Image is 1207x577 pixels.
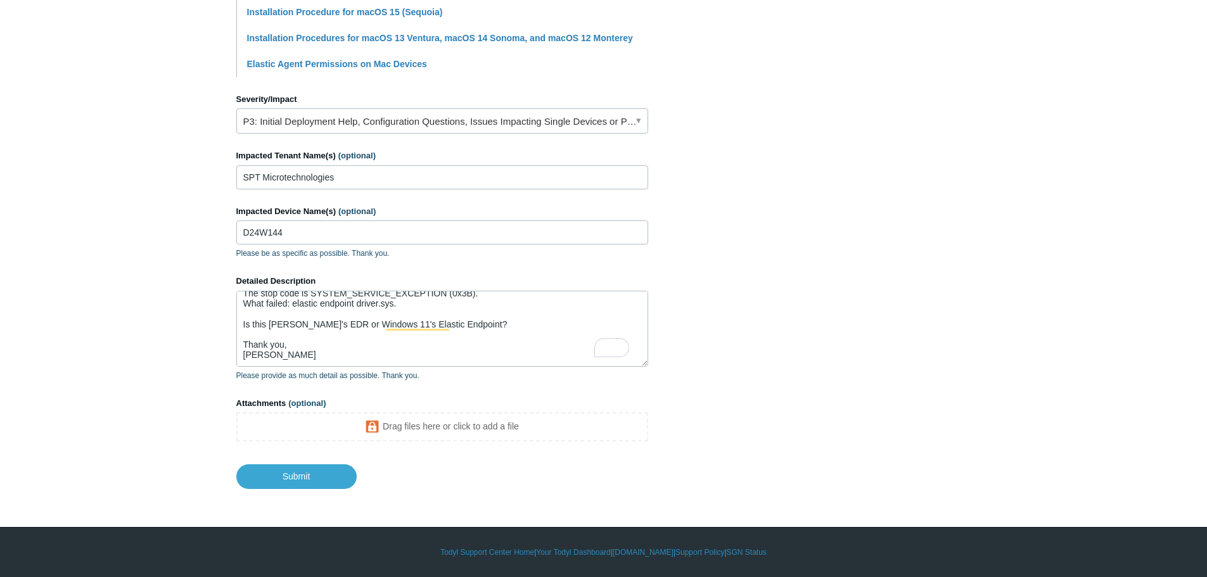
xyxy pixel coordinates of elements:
a: Todyl Support Center Home [440,547,534,558]
p: Please provide as much detail as possible. Thank you. [236,370,648,381]
label: Severity/Impact [236,93,648,106]
textarea: To enrich screen reader interactions, please activate Accessibility in Grammarly extension settings [236,291,648,367]
label: Impacted Device Name(s) [236,205,648,218]
a: Your Todyl Dashboard [536,547,610,558]
span: (optional) [288,398,326,408]
a: Installation Procedures for macOS 13 Ventura, macOS 14 Sonoma, and macOS 12 Monterey [247,33,633,43]
label: Attachments [236,397,648,410]
span: (optional) [338,206,376,216]
label: Detailed Description [236,275,648,288]
input: Submit [236,464,357,488]
span: (optional) [338,151,376,160]
a: Support Policy [675,547,724,558]
p: Please be as specific as possible. Thank you. [236,248,648,259]
a: Installation Procedure for macOS 15 (Sequoia) [247,7,443,17]
a: [DOMAIN_NAME] [613,547,674,558]
a: SGN Status [727,547,767,558]
div: | | | | [236,547,971,558]
label: Impacted Tenant Name(s) [236,149,648,162]
a: Elastic Agent Permissions on Mac Devices [247,59,427,69]
a: P3: Initial Deployment Help, Configuration Questions, Issues Impacting Single Devices or Past Out... [236,108,648,134]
